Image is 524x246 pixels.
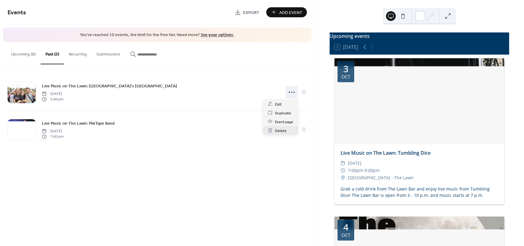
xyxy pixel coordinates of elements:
span: [DATE] [42,91,63,96]
a: Live Music on The Lawn: [GEOGRAPHIC_DATA]'s [GEOGRAPHIC_DATA] [42,83,177,89]
a: Export [230,7,264,17]
a: Live Music on The Lawn: MixTape Band [42,120,115,127]
span: [DATE] [348,160,361,167]
div: ​ [341,174,345,181]
span: [GEOGRAPHIC_DATA] - The Lawn [348,174,414,181]
span: - [363,167,364,174]
span: 7:00pm [348,167,363,174]
span: Export [243,9,259,16]
button: Past (2) [41,42,64,64]
span: Event page [275,119,293,125]
span: Events [8,7,26,19]
div: Live Music on The Lawn: Tumbling Dice [334,149,504,157]
div: Oct [341,75,350,79]
div: 4 [343,223,348,232]
div: ​ [341,167,345,174]
span: 7:00 pm [42,134,63,140]
div: Oct [341,233,350,238]
span: 9:00pm [364,167,380,174]
button: Recurring [64,42,92,64]
div: 3 [343,64,348,73]
span: [DATE] [42,128,63,134]
span: Edit [275,101,282,107]
span: Live Music on The Lawn: [GEOGRAPHIC_DATA]'s [GEOGRAPHIC_DATA] [42,83,177,89]
span: 3:00 pm [42,97,63,102]
span: Live Music on The Lawn: MixTape Band [42,120,115,126]
div: Grab a cold drink from The Lawn Bar and enjoy live music from Tumbling Dice! The Lawn Bar is open... [334,186,504,198]
span: Duplicate [275,110,291,116]
button: Upcoming (8) [6,42,41,64]
button: Submissions [92,42,125,64]
div: Upcoming events [330,32,509,40]
span: You've reached 10 events, the limit for the free tier. Need more? . [9,32,305,38]
a: See your options [201,31,233,39]
div: ​ [341,160,345,167]
span: Delete [275,127,287,134]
